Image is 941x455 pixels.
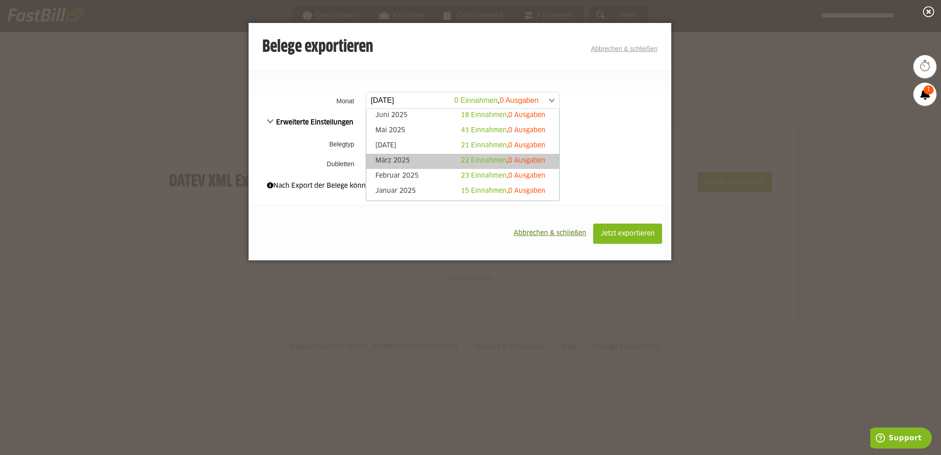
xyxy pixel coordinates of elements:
div: , [461,186,545,196]
a: Juni 2025 [371,111,555,121]
span: 23 Einnahmen [461,173,507,179]
a: März 2025 [371,156,555,167]
span: 0 Ausgaben [508,188,545,194]
div: Nach Export der Belege können diese nicht mehr bearbeitet werden. [267,181,653,191]
a: Februar 2025 [371,171,555,182]
span: 0 Ausgaben [508,142,545,149]
div: , [461,171,545,180]
iframe: Öffnet ein Widget, in dem Sie weitere Informationen finden [870,427,932,450]
span: 41 Einnahmen [461,127,507,134]
a: Mai 2025 [371,126,555,136]
a: [DATE] [371,141,555,152]
div: , [461,156,545,165]
button: Abbrechen & schließen [507,224,593,243]
th: Dubletten [249,156,363,172]
a: 1 [913,83,936,106]
span: 0 Ausgaben [508,173,545,179]
span: 15 Einnahmen [461,188,507,194]
span: 0 Ausgaben [508,157,545,164]
a: Abbrechen & schließen [591,45,658,52]
span: 21 Einnahmen [461,142,507,149]
th: Belegtyp [249,132,363,156]
th: Monat [249,89,363,112]
span: 1 [924,85,934,95]
a: Januar 2025 [371,186,555,197]
span: Jetzt exportieren [601,230,655,237]
span: Erweiterte Einstellungen [267,119,353,126]
div: , [461,111,545,120]
span: 22 Einnahmen [461,157,507,164]
span: 18 Einnahmen [461,112,507,118]
button: Jetzt exportieren [593,224,662,244]
div: , [461,126,545,135]
div: , [461,141,545,150]
h3: Belege exportieren [262,38,373,56]
span: 0 Ausgaben [508,112,545,118]
span: 0 Ausgaben [508,127,545,134]
span: Abbrechen & schließen [514,230,586,236]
